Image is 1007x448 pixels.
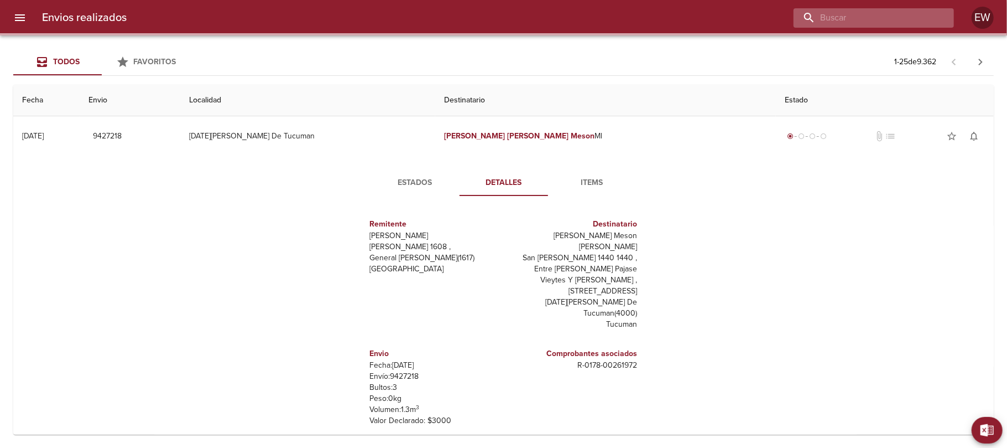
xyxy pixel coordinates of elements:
[416,404,420,411] sup: 3
[967,49,994,75] span: Pagina siguiente
[370,218,499,230] h6: Remitente
[134,57,176,66] span: Favoritos
[508,253,638,297] p: San [PERSON_NAME] 1440 1440 , Entre [PERSON_NAME] Pajase Vieytes Y [PERSON_NAME] , [STREET_ADDRESS]
[508,319,638,330] p: Tucuman
[972,7,994,29] div: EW
[787,133,794,140] span: radio_button_checked
[798,133,805,140] span: radio_button_unchecked
[180,85,435,116] th: Localidad
[972,7,994,29] div: Abrir información de usuario
[508,218,638,230] h6: Destinatario
[80,85,180,116] th: Envio
[378,176,453,190] span: Estados
[13,49,190,75] div: Tabs Envios
[555,176,630,190] span: Items
[435,116,776,156] td: Ml
[946,131,957,142] span: star_border
[13,85,80,116] th: Fecha
[820,133,827,140] span: radio_button_unchecked
[371,169,636,196] div: Tabs detalle de guia
[180,116,435,156] td: [DATE][PERSON_NAME] De Tucuman
[508,348,638,360] h6: Comprobantes asociados
[776,85,994,116] th: Estado
[370,404,499,415] p: Volumen: 1.3 m
[88,126,126,147] button: 9427218
[370,241,499,253] p: [PERSON_NAME] 1608 ,
[435,85,776,116] th: Destinatario
[885,131,896,142] span: No tiene pedido asociado
[370,253,499,264] p: General [PERSON_NAME] ( 1617 )
[508,230,638,253] p: [PERSON_NAME] Meson [PERSON_NAME]
[93,130,122,143] span: 9427218
[370,348,499,360] h6: Envio
[571,131,594,141] em: Meson
[508,297,638,319] p: [DATE][PERSON_NAME] De Tucuman ( 4000 )
[968,131,979,142] span: notifications_none
[794,8,935,28] input: buscar
[370,360,499,371] p: Fecha: [DATE]
[508,360,638,371] p: R - 0178 - 00261972
[22,131,44,141] div: [DATE]
[785,131,829,142] div: Generado
[508,131,569,141] em: [PERSON_NAME]
[7,4,33,31] button: menu
[809,133,816,140] span: radio_button_unchecked
[53,57,80,66] span: Todos
[370,264,499,275] p: [GEOGRAPHIC_DATA]
[941,125,963,147] button: Agregar a favoritos
[42,9,127,27] h6: Envios realizados
[874,131,885,142] span: No tiene documentos adjuntos
[941,56,967,67] span: Pagina anterior
[370,415,499,426] p: Valor Declarado: $ 3000
[972,417,1003,444] button: Exportar Excel
[370,371,499,382] p: Envío: 9427218
[963,125,985,147] button: Activar notificaciones
[370,382,499,393] p: Bultos: 3
[894,56,936,68] p: 1 - 25 de 9.362
[444,131,505,141] em: [PERSON_NAME]
[466,176,541,190] span: Detalles
[370,230,499,241] p: [PERSON_NAME]
[370,393,499,404] p: Peso: 0 kg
